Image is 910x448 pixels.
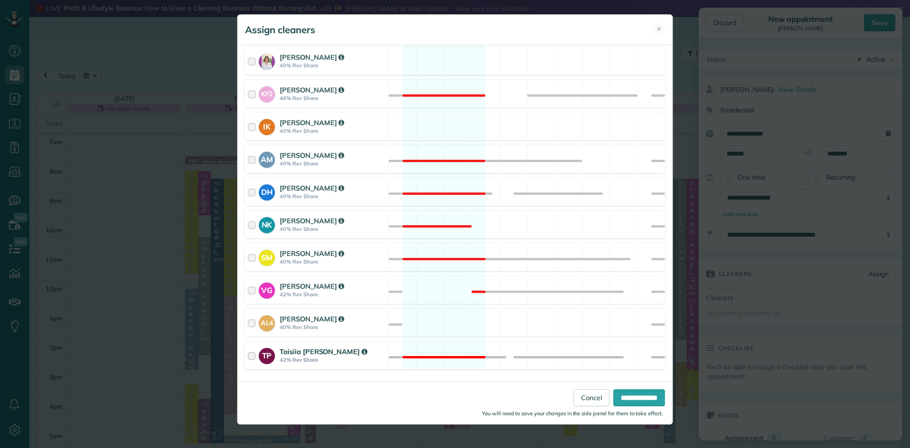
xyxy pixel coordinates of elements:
[280,62,386,69] strong: 40% Rev Share
[482,410,663,417] small: You will need to save your changes in the side panel for them to take effect.
[280,53,344,62] strong: [PERSON_NAME]
[280,128,386,134] strong: 40% Rev Share
[259,348,275,361] strong: TP
[280,95,386,101] strong: 46% Rev Share
[280,151,344,160] strong: [PERSON_NAME]
[280,183,344,192] strong: [PERSON_NAME]
[280,193,386,200] strong: 40% Rev Share
[245,23,315,37] h5: Assign cleaners
[573,389,610,406] a: Cancel
[280,291,386,298] strong: 42% Rev Share
[280,357,386,363] strong: 42% Rev Share
[280,282,344,291] strong: [PERSON_NAME]
[259,315,275,328] strong: AL4
[280,249,344,258] strong: [PERSON_NAME]
[280,258,386,265] strong: 40% Rev Share
[259,217,275,230] strong: NK
[259,152,275,165] strong: AM
[280,216,344,225] strong: [PERSON_NAME]
[259,184,275,198] strong: DH
[280,118,344,127] strong: [PERSON_NAME]
[280,226,386,232] strong: 40% Rev Share
[280,160,386,167] strong: 40% Rev Share
[259,86,275,99] strong: KF2
[259,119,275,132] strong: IK
[280,314,344,323] strong: [PERSON_NAME]
[280,324,386,330] strong: 40% Rev Share
[259,283,275,296] strong: VG
[280,85,344,94] strong: [PERSON_NAME]
[259,250,275,263] strong: SM
[656,25,662,34] span: ✕
[280,347,367,356] strong: Taisiia [PERSON_NAME]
